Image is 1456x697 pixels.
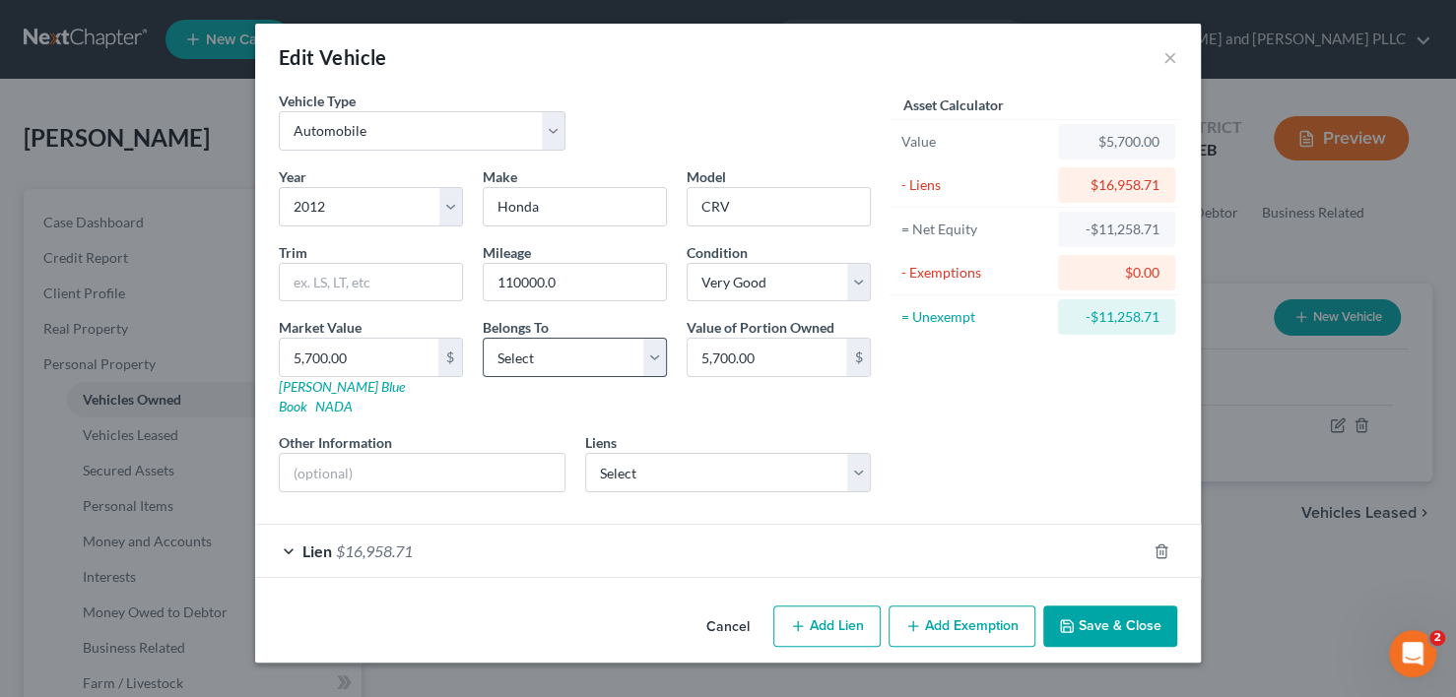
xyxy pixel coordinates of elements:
button: Add Lien [773,605,881,647]
div: = Unexempt [900,307,1049,327]
label: Mileage [483,242,531,263]
span: $16,958.71 [336,541,413,560]
a: NADA [315,398,353,414]
div: -$11,258.71 [1074,220,1159,239]
input: ex. Altima [688,188,870,225]
iframe: Intercom live chat [1389,630,1436,677]
label: Model [687,166,726,187]
div: $ [438,339,462,376]
input: -- [484,264,666,301]
label: Market Value [279,317,362,338]
div: = Net Equity [900,220,1049,239]
span: Lien [302,541,332,560]
div: $ [846,339,870,376]
input: 0.00 [688,339,846,376]
label: Asset Calculator [902,95,1003,115]
input: (optional) [280,454,564,491]
label: Year [279,166,306,187]
span: 2 [1429,630,1445,646]
input: ex. LS, LT, etc [280,264,462,301]
div: Value [900,132,1049,152]
label: Condition [687,242,748,263]
input: 0.00 [280,339,438,376]
button: × [1163,45,1177,69]
div: - Exemptions [900,263,1049,283]
span: Belongs To [483,319,549,336]
label: Vehicle Type [279,91,356,111]
label: Other Information [279,432,392,453]
div: Edit Vehicle [279,43,387,71]
div: - Liens [900,175,1049,195]
a: [PERSON_NAME] Blue Book [279,378,405,414]
div: $5,700.00 [1074,132,1159,152]
button: Add Exemption [889,605,1035,647]
div: $0.00 [1074,263,1159,283]
button: Save & Close [1043,605,1177,647]
div: $16,958.71 [1074,175,1159,195]
label: Liens [585,432,617,453]
input: ex. Nissan [484,188,666,225]
div: -$11,258.71 [1074,307,1159,327]
span: Make [483,168,517,185]
label: Value of Portion Owned [687,317,834,338]
button: Cancel [691,607,765,647]
label: Trim [279,242,307,263]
